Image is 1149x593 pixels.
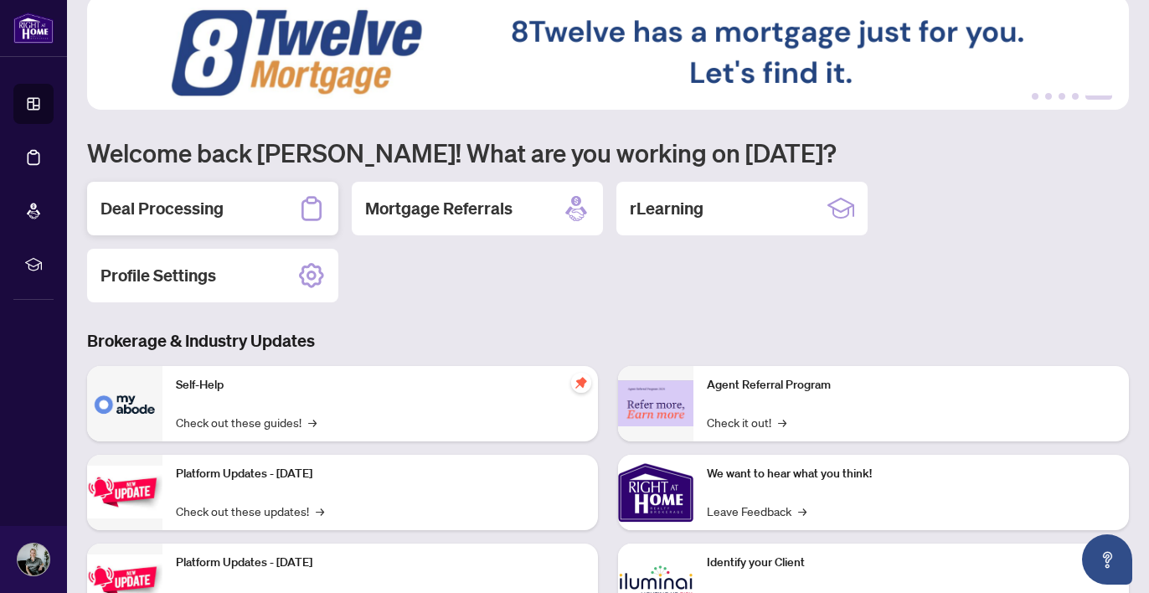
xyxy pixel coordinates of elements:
button: 2 [1045,93,1052,100]
button: 3 [1059,93,1065,100]
img: We want to hear what you think! [618,455,693,530]
button: 4 [1072,93,1079,100]
button: Open asap [1082,534,1132,585]
a: Check out these guides!→ [176,413,317,431]
p: Agent Referral Program [707,376,1116,394]
p: Identify your Client [707,554,1116,572]
a: Check it out!→ [707,413,786,431]
img: Profile Icon [18,544,49,575]
button: 5 [1085,93,1112,100]
img: logo [13,13,54,44]
h2: Profile Settings [100,264,216,287]
span: pushpin [571,373,591,393]
span: → [316,502,324,520]
span: → [798,502,806,520]
h2: Mortgage Referrals [365,197,513,220]
h1: Welcome back [PERSON_NAME]! What are you working on [DATE]? [87,137,1129,168]
a: Leave Feedback→ [707,502,806,520]
span: → [778,413,786,431]
img: Platform Updates - July 21, 2025 [87,466,162,518]
a: Check out these updates!→ [176,502,324,520]
img: Agent Referral Program [618,380,693,426]
h2: rLearning [630,197,703,220]
h2: Deal Processing [100,197,224,220]
button: 1 [1032,93,1038,100]
p: Self-Help [176,376,585,394]
p: Platform Updates - [DATE] [176,465,585,483]
img: Self-Help [87,366,162,441]
span: → [308,413,317,431]
h3: Brokerage & Industry Updates [87,329,1129,353]
p: Platform Updates - [DATE] [176,554,585,572]
p: We want to hear what you think! [707,465,1116,483]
